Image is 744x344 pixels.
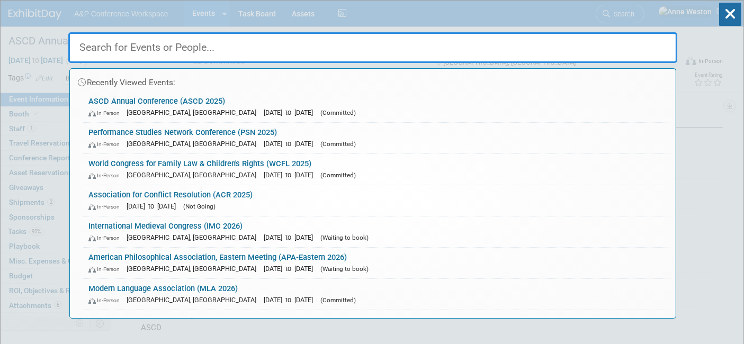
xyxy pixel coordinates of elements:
[88,266,124,273] span: In-Person
[83,123,670,153] a: Performance Studies Network Conference (PSN 2025) In-Person [GEOGRAPHIC_DATA], [GEOGRAPHIC_DATA] ...
[83,216,670,247] a: International Medieval Congress (IMC 2026) In-Person [GEOGRAPHIC_DATA], [GEOGRAPHIC_DATA] [DATE] ...
[88,297,124,304] span: In-Person
[127,202,181,210] span: [DATE] to [DATE]
[183,203,216,210] span: (Not Going)
[88,141,124,148] span: In-Person
[83,154,670,185] a: World Congress for Family Law & Children's Rights (WCFL 2025) In-Person [GEOGRAPHIC_DATA], [GEOGR...
[68,32,677,63] input: Search for Events or People...
[264,140,318,148] span: [DATE] to [DATE]
[320,140,356,148] span: (Committed)
[320,265,369,273] span: (Waiting to book)
[83,92,670,122] a: ASCD Annual Conference (ASCD 2025) In-Person [GEOGRAPHIC_DATA], [GEOGRAPHIC_DATA] [DATE] to [DATE...
[83,248,670,278] a: American Philosophical Association, Eastern Meeting (APA-Eastern 2026) In-Person [GEOGRAPHIC_DATA...
[264,296,318,304] span: [DATE] to [DATE]
[320,171,356,179] span: (Committed)
[88,110,124,116] span: In-Person
[127,108,262,116] span: [GEOGRAPHIC_DATA], [GEOGRAPHIC_DATA]
[127,171,262,179] span: [GEOGRAPHIC_DATA], [GEOGRAPHIC_DATA]
[88,203,124,210] span: In-Person
[264,233,318,241] span: [DATE] to [DATE]
[127,265,262,273] span: [GEOGRAPHIC_DATA], [GEOGRAPHIC_DATA]
[83,279,670,310] a: Modern Language Association (MLA 2026) In-Person [GEOGRAPHIC_DATA], [GEOGRAPHIC_DATA] [DATE] to [...
[320,109,356,116] span: (Committed)
[127,140,262,148] span: [GEOGRAPHIC_DATA], [GEOGRAPHIC_DATA]
[320,296,356,304] span: (Committed)
[264,108,318,116] span: [DATE] to [DATE]
[88,234,124,241] span: In-Person
[320,234,369,241] span: (Waiting to book)
[88,172,124,179] span: In-Person
[75,69,670,92] div: Recently Viewed Events:
[264,265,318,273] span: [DATE] to [DATE]
[127,233,262,241] span: [GEOGRAPHIC_DATA], [GEOGRAPHIC_DATA]
[83,185,670,216] a: Association for Conflict Resolution (ACR 2025) In-Person [DATE] to [DATE] (Not Going)
[264,171,318,179] span: [DATE] to [DATE]
[127,296,262,304] span: [GEOGRAPHIC_DATA], [GEOGRAPHIC_DATA]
